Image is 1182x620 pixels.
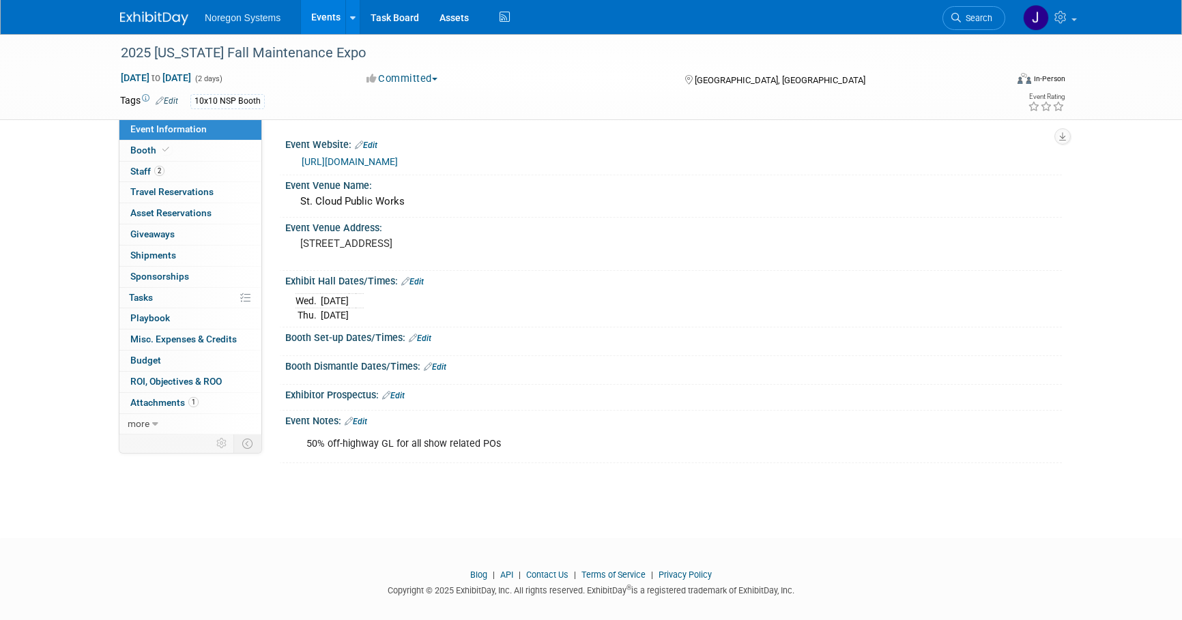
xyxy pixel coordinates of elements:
div: Event Venue Name: [285,175,1062,192]
td: Thu. [295,308,321,323]
a: ROI, Objectives & ROO [119,372,261,392]
a: Travel Reservations [119,182,261,203]
td: [DATE] [321,308,349,323]
a: Blog [470,570,487,580]
span: 2 [154,166,164,176]
img: Format-Inperson.png [1018,73,1031,84]
div: Event Notes: [285,411,1062,428]
a: Edit [424,362,446,372]
span: Booth [130,145,172,156]
div: Booth Set-up Dates/Times: [285,327,1062,345]
a: Booth [119,141,261,161]
a: Edit [345,417,367,426]
div: Event Venue Address: [285,218,1062,235]
span: Tasks [129,292,153,303]
div: St. Cloud Public Works [295,191,1052,212]
a: API [500,570,513,580]
a: Staff2 [119,162,261,182]
button: Committed [362,72,443,86]
div: 2025 [US_STATE] Fall Maintenance Expo [116,41,985,65]
span: [GEOGRAPHIC_DATA], [GEOGRAPHIC_DATA] [695,75,865,85]
span: Misc. Expenses & Credits [130,334,237,344]
td: Toggle Event Tabs [234,434,262,452]
a: Privacy Policy [659,570,712,580]
span: Asset Reservations [130,207,212,218]
a: Misc. Expenses & Credits [119,329,261,350]
span: Search [961,13,992,23]
a: Edit [382,391,405,400]
span: Giveaways [130,228,175,239]
div: Event Rating [1028,93,1065,100]
a: Terms of Service [581,570,646,580]
a: Shipments [119,246,261,266]
span: Noregon Systems [205,12,280,23]
td: [DATE] [321,294,349,308]
span: Sponsorships [130,271,189,282]
div: Event Format [925,71,1065,91]
a: Edit [409,334,431,343]
div: Exhibitor Prospectus: [285,385,1062,402]
a: more [119,414,261,434]
sup: ® [626,584,631,591]
a: Edit [401,277,424,286]
div: In-Person [1033,74,1065,84]
div: Booth Dismantle Dates/Times: [285,356,1062,374]
span: 1 [188,397,199,407]
div: 10x10 NSP Booth [190,94,265,108]
a: Event Information [119,119,261,140]
td: Personalize Event Tab Strip [210,434,234,452]
span: to [149,72,162,83]
a: Attachments1 [119,393,261,413]
img: Johana Gil [1023,5,1049,31]
span: | [489,570,498,580]
pre: [STREET_ADDRESS] [300,237,594,250]
div: 50% off-highway GL for all show related POs [297,430,912,458]
span: Budget [130,355,161,366]
span: | [515,570,524,580]
td: Tags [120,93,178,109]
td: Wed. [295,294,321,308]
a: Playbook [119,308,261,329]
span: more [128,418,149,429]
span: (2 days) [194,74,222,83]
a: [URL][DOMAIN_NAME] [302,156,398,167]
a: Edit [355,141,377,150]
a: Sponsorships [119,267,261,287]
div: Exhibit Hall Dates/Times: [285,271,1062,289]
a: Budget [119,351,261,371]
span: Playbook [130,312,170,323]
a: Search [942,6,1005,30]
a: Giveaways [119,224,261,245]
img: ExhibitDay [120,12,188,25]
span: Attachments [130,397,199,408]
span: Event Information [130,123,207,134]
a: Edit [156,96,178,106]
span: Staff [130,166,164,177]
span: Shipments [130,250,176,261]
a: Asset Reservations [119,203,261,224]
i: Booth reservation complete [162,146,169,153]
span: Travel Reservations [130,186,214,197]
span: | [571,570,579,580]
div: Event Website: [285,134,1062,152]
span: | [648,570,657,580]
a: Contact Us [526,570,568,580]
span: [DATE] [DATE] [120,72,192,84]
span: ROI, Objectives & ROO [130,376,222,387]
a: Tasks [119,288,261,308]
